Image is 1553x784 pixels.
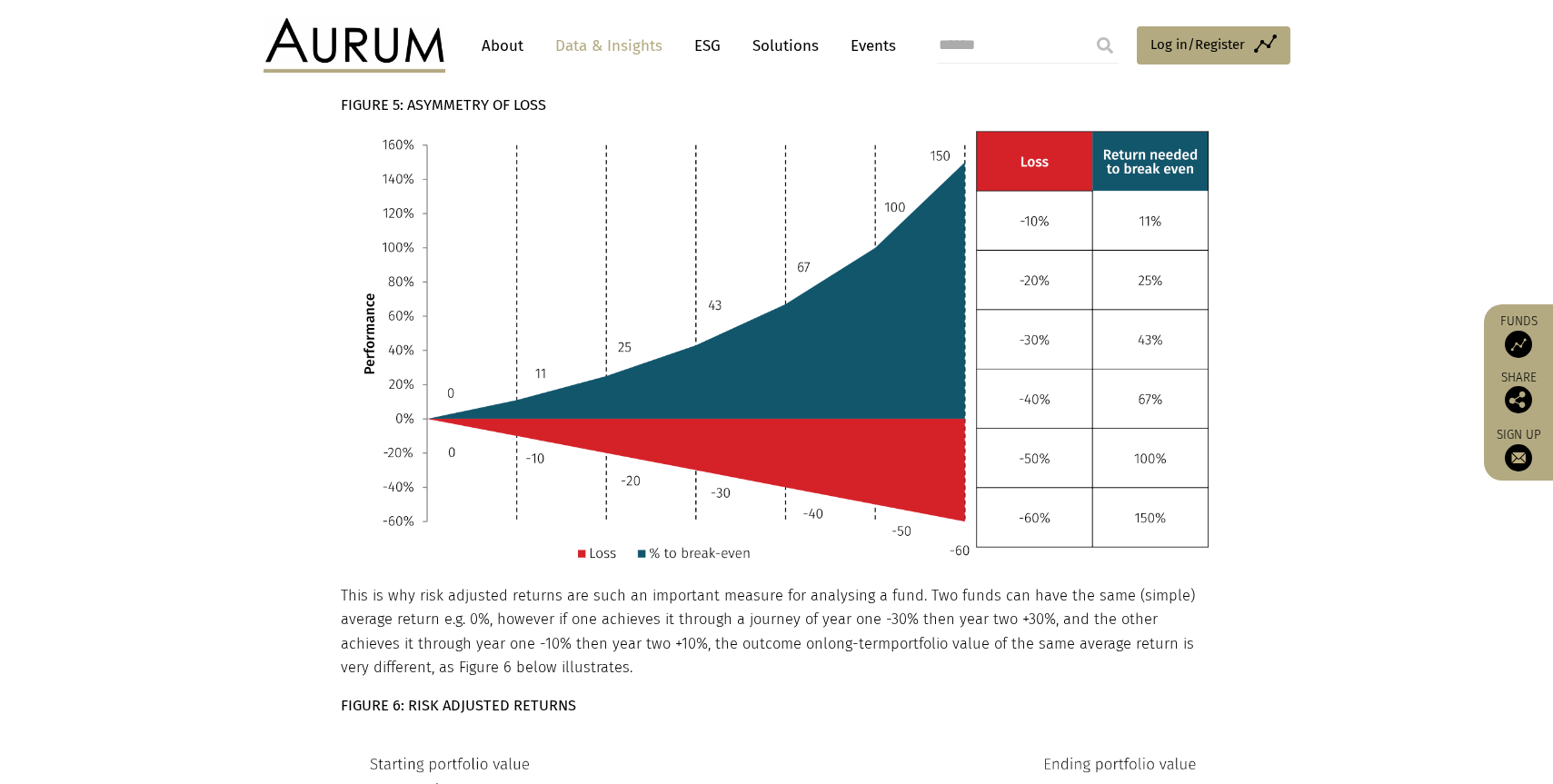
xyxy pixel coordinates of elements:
a: ESG [685,29,730,63]
a: Data & Insights [546,29,672,63]
p: This is why risk adjusted returns are such an important measure for analysing a fund. Two funds c... [341,584,1209,680]
img: Access Funds [1505,331,1532,358]
strong: FIGURE 6: RISK ADJUSTED RETURNS [341,697,576,714]
input: Submit [1087,27,1123,64]
a: Sign up [1493,427,1544,471]
img: Share this post [1505,386,1532,413]
a: About [473,29,533,63]
a: Solutions [743,29,828,63]
span: Log in/Register [1150,34,1245,55]
span: long-term [823,635,891,652]
img: Aurum [264,18,445,73]
strong: FIGURE 5: ASYMMETRY OF LOSS [341,96,546,114]
div: Share [1493,372,1544,413]
a: Log in/Register [1137,26,1290,65]
img: Sign up to our newsletter [1505,444,1532,471]
a: Events [841,29,896,63]
a: Funds [1493,313,1544,358]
